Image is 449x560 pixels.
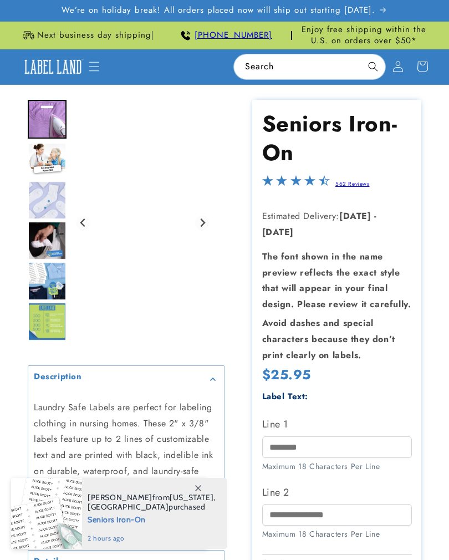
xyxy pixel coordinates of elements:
[88,512,216,526] span: Seniors Iron-On
[262,483,412,501] label: Line 2
[262,528,412,540] div: Maximum 18 Characters Per Line
[262,366,312,383] span: $25.95
[170,492,213,502] span: [US_STATE]
[195,29,272,41] a: [PHONE_NUMBER]
[262,178,330,191] span: 4.4-star overall rating
[28,100,67,139] img: Iron on name label being ironed to shirt
[28,181,67,220] div: Go to slide 3
[62,5,375,16] span: We’re on holiday break! All orders placed now will ship out starting [DATE].
[262,250,411,310] strong: The font shown in the name preview reflects the exact style that will appear in your final design...
[28,262,67,301] img: Nursing Home Iron-On - Label Land
[34,400,218,496] p: Laundry Safe Labels are perfect for labeling clothing in nursing homes. These 2" x 3/8" labels fe...
[297,22,431,49] div: Announcement
[18,22,152,49] div: Announcement
[361,54,385,79] button: Search
[28,302,67,341] img: Nursing Home Iron-On - Label Land
[262,208,412,241] p: Estimated Delivery:
[195,216,210,231] button: Next slide
[76,216,91,231] button: Go to last slide
[88,533,216,543] span: 2 hours ago
[262,415,412,433] label: Line 1
[82,54,106,79] summary: Menu
[297,24,431,46] span: Enjoy free shipping within the U.S. on orders over $50*
[339,210,371,222] strong: [DATE]
[262,109,412,167] h1: Seniors Iron-On
[262,390,309,403] label: Label Text:
[28,366,224,391] summary: Description
[374,210,377,222] strong: -
[28,100,67,139] div: Go to slide 1
[28,262,67,301] div: Go to slide 5
[262,461,412,472] div: Maximum 18 Characters Per Line
[28,142,67,177] img: Nurse with an elderly woman and an iron on label
[262,226,294,238] strong: [DATE]
[335,180,370,188] a: 562 Reviews
[17,53,89,81] a: Label Land
[88,492,152,502] span: [PERSON_NAME]
[28,302,67,341] div: Go to slide 6
[88,493,216,512] span: from , purchased
[28,181,67,220] img: Nursing Home Iron-On - Label Land
[37,30,151,41] span: Next business day shipping
[262,317,395,362] strong: Avoid dashes and special characters because they don’t print clearly on labels.
[28,221,67,260] img: Nursing Home Iron-On - Label Land
[88,502,169,512] span: [GEOGRAPHIC_DATA]
[28,221,67,260] div: Go to slide 4
[34,371,82,383] h2: Description
[28,140,67,179] div: Go to slide 2
[21,57,85,77] img: Label Land
[157,22,292,49] div: Announcement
